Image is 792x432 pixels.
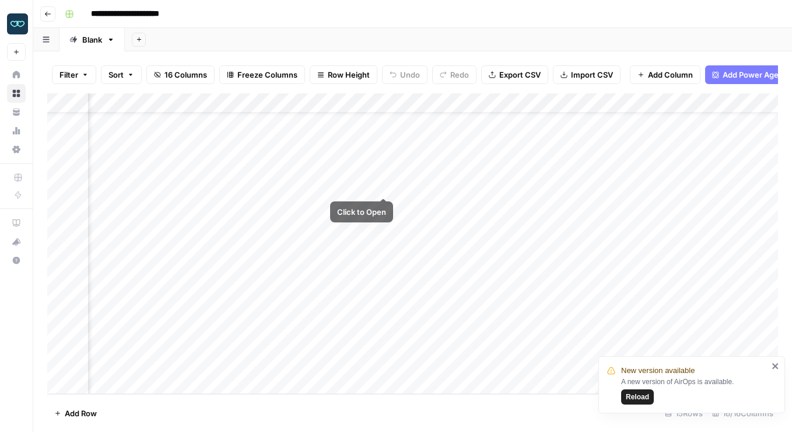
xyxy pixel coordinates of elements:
[400,69,420,81] span: Undo
[7,103,26,121] a: Your Data
[59,28,125,51] a: Blank
[7,13,28,34] img: Zola Inc Logo
[328,69,370,81] span: Row Height
[146,65,215,84] button: 16 Columns
[164,69,207,81] span: 16 Columns
[553,65,621,84] button: Import CSV
[7,84,26,103] a: Browse
[382,65,427,84] button: Undo
[621,377,768,405] div: A new version of AirOps is available.
[7,251,26,270] button: Help + Support
[65,407,97,419] span: Add Row
[59,69,78,81] span: Filter
[660,404,707,423] div: 15 Rows
[7,121,26,140] a: Usage
[626,392,649,402] span: Reload
[101,65,142,84] button: Sort
[481,65,548,84] button: Export CSV
[7,232,26,251] button: What's new?
[723,69,786,81] span: Add Power Agent
[52,65,96,84] button: Filter
[707,404,778,423] div: 16/16 Columns
[7,65,26,84] a: Home
[8,233,25,250] div: What's new?
[219,65,305,84] button: Freeze Columns
[108,69,124,81] span: Sort
[450,69,469,81] span: Redo
[310,65,377,84] button: Row Height
[621,389,654,405] button: Reload
[432,65,476,84] button: Redo
[630,65,700,84] button: Add Column
[648,69,693,81] span: Add Column
[237,69,297,81] span: Freeze Columns
[7,9,26,39] button: Workspace: Zola Inc
[571,69,613,81] span: Import CSV
[621,365,695,377] span: New version available
[47,404,104,423] button: Add Row
[499,69,541,81] span: Export CSV
[7,214,26,232] a: AirOps Academy
[7,140,26,159] a: Settings
[82,34,102,46] div: Blank
[772,361,780,371] button: close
